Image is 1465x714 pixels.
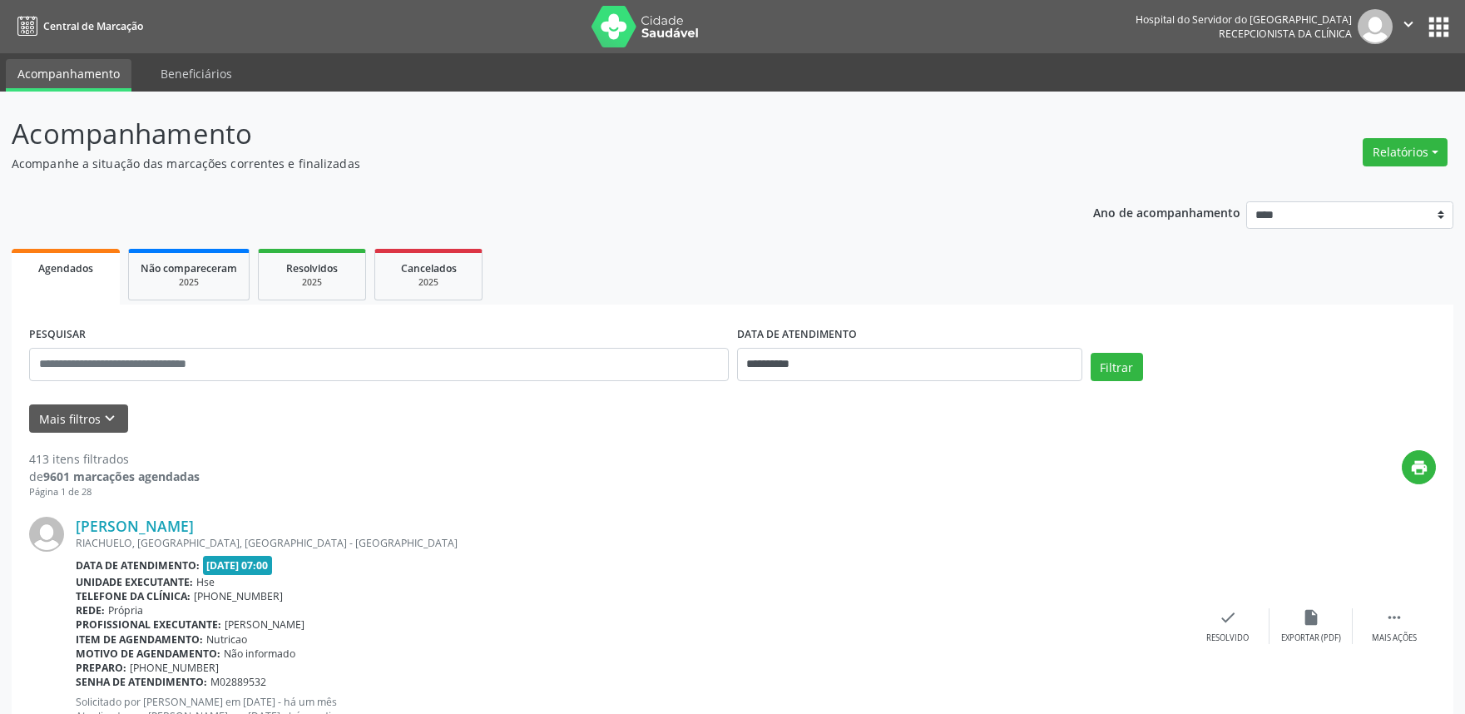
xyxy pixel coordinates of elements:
[1219,608,1237,627] i: check
[270,276,354,289] div: 2025
[76,661,126,675] b: Preparo:
[225,617,304,632] span: [PERSON_NAME]
[29,468,200,485] div: de
[203,556,273,575] span: [DATE] 07:00
[29,517,64,552] img: img
[43,19,143,33] span: Central de Marcação
[1372,632,1417,644] div: Mais ações
[286,261,338,275] span: Resolvidos
[1424,12,1453,42] button: apps
[76,647,220,661] b: Motivo de agendamento:
[1302,608,1320,627] i: insert_drive_file
[194,589,283,603] span: [PHONE_NUMBER]
[1093,201,1240,222] p: Ano de acompanhamento
[76,632,203,647] b: Item de agendamento:
[6,59,131,92] a: Acompanhamento
[76,558,200,573] b: Data de atendimento:
[1136,12,1352,27] div: Hospital do Servidor do [GEOGRAPHIC_DATA]
[401,261,457,275] span: Cancelados
[149,59,244,88] a: Beneficiários
[1206,632,1249,644] div: Resolvido
[76,675,207,689] b: Senha de atendimento:
[76,617,221,632] b: Profissional executante:
[1402,450,1436,484] button: print
[76,536,1186,550] div: RIACHUELO, [GEOGRAPHIC_DATA], [GEOGRAPHIC_DATA] - [GEOGRAPHIC_DATA]
[29,322,86,348] label: PESQUISAR
[737,322,857,348] label: DATA DE ATENDIMENTO
[1091,353,1143,381] button: Filtrar
[141,276,237,289] div: 2025
[29,485,200,499] div: Página 1 de 28
[29,404,128,434] button: Mais filtroskeyboard_arrow_down
[12,113,1021,155] p: Acompanhamento
[12,12,143,40] a: Central de Marcação
[76,603,105,617] b: Rede:
[101,409,119,428] i: keyboard_arrow_down
[76,575,193,589] b: Unidade executante:
[29,450,200,468] div: 413 itens filtrados
[387,276,470,289] div: 2025
[1358,9,1393,44] img: img
[1385,608,1403,627] i: 
[1363,138,1448,166] button: Relatórios
[224,647,295,661] span: Não informado
[130,661,219,675] span: [PHONE_NUMBER]
[76,589,191,603] b: Telefone da clínica:
[1399,15,1418,33] i: 
[108,603,143,617] span: Própria
[1393,9,1424,44] button: 
[141,261,237,275] span: Não compareceram
[43,469,200,484] strong: 9601 marcações agendadas
[76,517,194,535] a: [PERSON_NAME]
[196,575,215,589] span: Hse
[1410,459,1428,477] i: print
[1219,27,1352,41] span: Recepcionista da clínica
[12,155,1021,172] p: Acompanhe a situação das marcações correntes e finalizadas
[38,261,93,275] span: Agendados
[206,632,247,647] span: Nutricao
[210,675,266,689] span: M02889532
[1281,632,1341,644] div: Exportar (PDF)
